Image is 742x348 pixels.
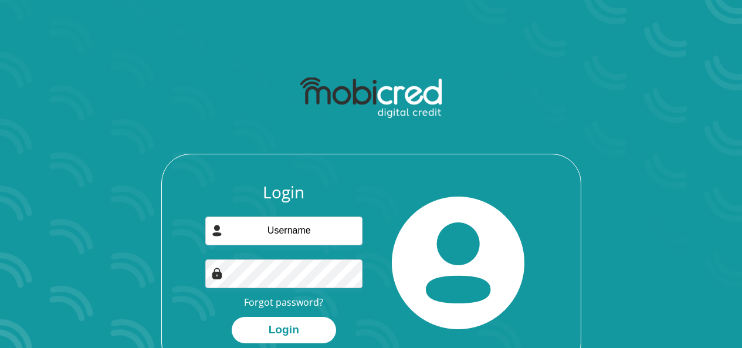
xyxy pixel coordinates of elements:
img: mobicred logo [300,77,442,119]
a: Forgot password? [244,296,323,309]
h3: Login [205,183,362,202]
button: Login [232,317,336,343]
img: Image [211,268,223,279]
img: user-icon image [211,225,223,236]
input: Username [205,217,362,245]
